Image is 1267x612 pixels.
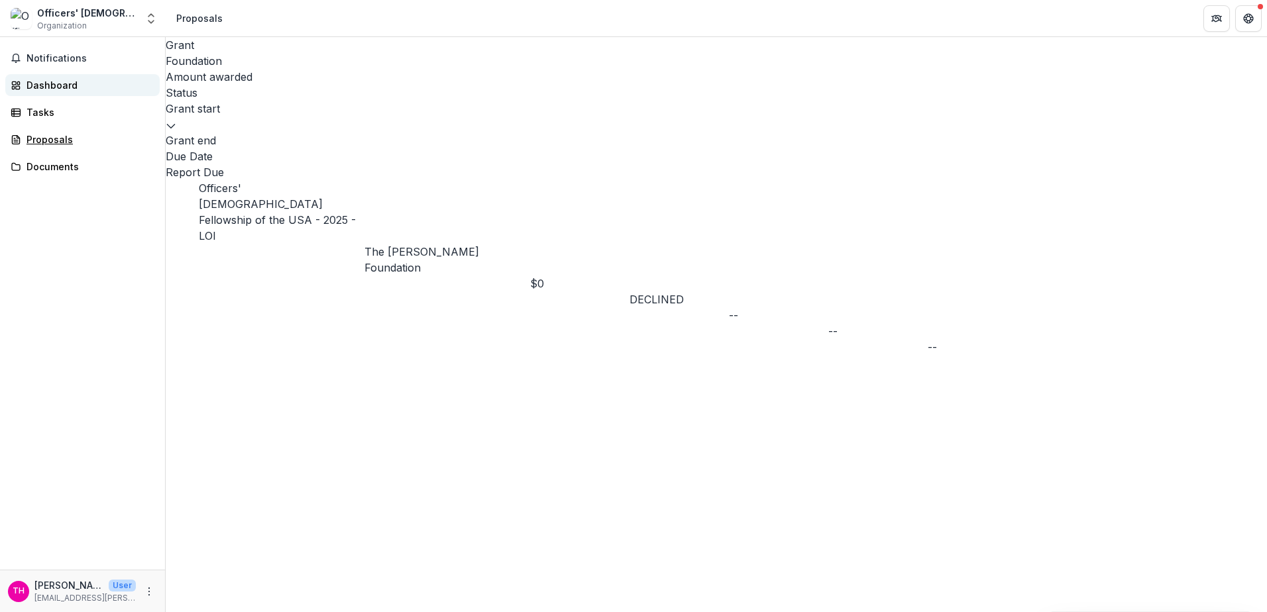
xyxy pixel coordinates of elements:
div: Documents [27,160,149,174]
div: Report Due [166,164,1267,180]
div: -- [729,307,828,323]
div: Status [166,85,1267,101]
div: Proposals [27,132,149,146]
div: Foundation [166,53,1267,69]
a: Dashboard [5,74,160,96]
p: User [109,580,136,591]
p: The [PERSON_NAME] Foundation [364,244,530,276]
a: Documents [5,156,160,178]
div: Amount awarded [166,69,1267,85]
div: Grant [166,37,1267,53]
div: Due Date [166,148,1267,164]
div: Grant start [166,101,1267,117]
span: Notifications [27,53,154,64]
div: Tasks [27,105,149,119]
div: -- [828,323,928,339]
div: Grant end [166,132,1267,148]
svg: sorted descending [166,121,176,131]
div: Grant start [166,101,1267,132]
span: Organization [37,20,87,32]
button: Get Help [1235,5,1262,32]
button: Open entity switcher [142,5,160,32]
div: Proposals [176,11,223,25]
a: Officers' [DEMOGRAPHIC_DATA] Fellowship of the USA - 2025 - LOI [199,181,356,242]
button: Notifications [5,48,160,69]
div: Officers' [DEMOGRAPHIC_DATA] Fellowship of the [GEOGRAPHIC_DATA] [37,6,137,20]
span: DECLINED [630,293,684,306]
a: Tasks [5,101,160,123]
button: More [141,584,157,599]
p: [EMAIL_ADDRESS][PERSON_NAME][DOMAIN_NAME] [34,592,136,604]
div: Teppi Helms [13,587,25,595]
p: [PERSON_NAME] [34,578,103,592]
button: Partners [1203,5,1230,32]
div: Dashboard [27,78,149,92]
div: -- [928,339,1027,355]
a: Proposals [5,128,160,150]
img: Officers' Christian Fellowship of the USA [11,8,32,29]
nav: breadcrumb [171,9,228,28]
div: $0 [530,276,630,291]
